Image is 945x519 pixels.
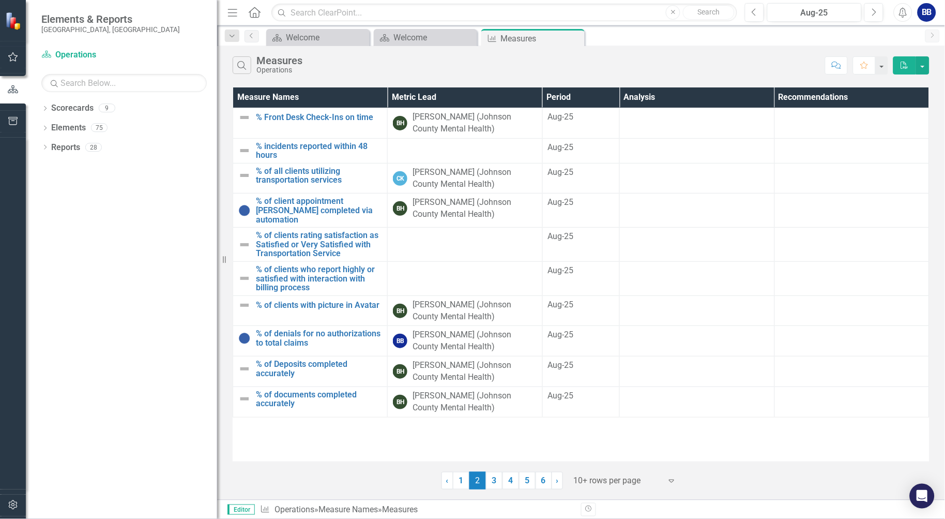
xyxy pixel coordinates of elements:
a: % of Deposits completed accurately [256,360,382,378]
div: BB [393,334,407,348]
input: Search ClearPoint... [271,4,737,22]
img: Not Defined [238,272,251,285]
span: › [556,476,559,485]
div: Aug-25 [548,265,614,277]
td: Double-Click to Edit [774,108,929,138]
td: Double-Click to Edit [774,228,929,262]
a: % of denials for no authorizations to total claims [256,329,382,347]
td: Double-Click to Edit [774,138,929,163]
td: Double-Click to Edit [620,138,774,163]
a: 4 [502,472,519,490]
div: Aug-25 [548,360,614,372]
div: [PERSON_NAME] (Johnson County Mental Health) [413,360,537,383]
div: Aug-25 [548,111,614,123]
div: 9 [99,104,115,113]
div: [PERSON_NAME] (Johnson County Mental Health) [413,111,537,135]
a: % Front Desk Check-Ins on time [256,113,382,122]
small: [GEOGRAPHIC_DATA], [GEOGRAPHIC_DATA] [41,25,180,34]
div: [PERSON_NAME] (Johnson County Mental Health) [413,167,537,190]
a: % of client appointment [PERSON_NAME] completed via automation [256,197,382,224]
div: Aug-25 [548,329,614,341]
a: 5 [519,472,536,490]
td: Double-Click to Edit [388,194,542,228]
a: Elements [51,122,86,134]
div: BH [393,364,407,379]
div: Measures [501,32,582,45]
div: Measures [256,55,302,66]
td: Double-Click to Edit [388,163,542,194]
td: Double-Click to Edit [620,163,774,194]
td: Double-Click to Edit [774,295,929,326]
div: Operations [256,66,302,74]
a: % of clients with picture in Avatar [256,301,382,310]
td: Double-Click to Edit Right Click for Context Menu [233,194,388,228]
td: Double-Click to Edit [620,295,774,326]
td: Double-Click to Edit [388,326,542,357]
img: Not Defined [238,363,251,375]
td: Double-Click to Edit [620,326,774,357]
td: Double-Click to Edit Right Click for Context Menu [233,357,388,387]
button: BB [918,3,936,22]
button: Aug-25 [767,3,862,22]
a: Measure Names [318,505,378,514]
td: Double-Click to Edit [388,228,542,262]
a: Scorecards [51,102,94,114]
td: Double-Click to Edit Right Click for Context Menu [233,108,388,138]
td: Double-Click to Edit [774,194,929,228]
div: [PERSON_NAME] (Johnson County Mental Health) [413,197,537,220]
div: BH [393,116,407,130]
a: Reports [51,142,80,154]
a: Operations [41,49,171,61]
div: 75 [91,124,108,132]
div: Aug-25 [548,167,614,179]
td: Double-Click to Edit Right Click for Context Menu [233,228,388,262]
td: Double-Click to Edit Right Click for Context Menu [233,387,388,417]
a: Welcome [269,31,367,44]
img: No Information [238,332,251,345]
td: Double-Click to Edit [620,108,774,138]
td: Double-Click to Edit Right Click for Context Menu [233,261,388,295]
td: Double-Click to Edit Right Click for Context Menu [233,295,388,326]
div: [PERSON_NAME] (Johnson County Mental Health) [413,299,537,323]
img: Not Defined [238,239,251,251]
td: Double-Click to Edit [774,163,929,194]
td: Double-Click to Edit [774,357,929,387]
a: % of clients rating satisfaction as Satisfied or Very Satisfied with Transportation Service [256,231,382,258]
td: Double-Click to Edit Right Click for Context Menu [233,138,388,163]
div: » » [260,504,573,516]
div: BH [393,395,407,409]
td: Double-Click to Edit [388,138,542,163]
td: Double-Click to Edit [620,357,774,387]
div: Open Intercom Messenger [910,484,935,509]
div: Aug-25 [548,197,614,209]
td: Double-Click to Edit [388,357,542,387]
div: Welcome [393,31,475,44]
td: Double-Click to Edit [388,108,542,138]
a: Operations [275,505,314,514]
input: Search Below... [41,74,207,92]
img: Not Defined [238,111,251,124]
td: Double-Click to Edit Right Click for Context Menu [233,326,388,357]
div: BH [393,304,407,318]
img: No Information [238,204,251,217]
a: 6 [536,472,552,490]
div: Aug-25 [771,7,858,19]
a: Welcome [376,31,475,44]
td: Double-Click to Edit [388,261,542,295]
span: 2 [469,472,486,490]
div: 28 [85,143,102,152]
a: % of all clients utilizing transportation services [256,167,382,185]
div: Measures [382,505,418,514]
td: Double-Click to Edit [388,387,542,417]
td: Double-Click to Edit [620,194,774,228]
td: Double-Click to Edit [620,387,774,417]
a: % of documents completed accurately [256,390,382,408]
div: Aug-25 [548,231,614,243]
span: Elements & Reports [41,13,180,25]
img: Not Defined [238,393,251,405]
img: Not Defined [238,144,251,157]
div: Aug-25 [548,299,614,311]
td: Double-Click to Edit Right Click for Context Menu [233,163,388,194]
span: ‹ [446,476,449,485]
